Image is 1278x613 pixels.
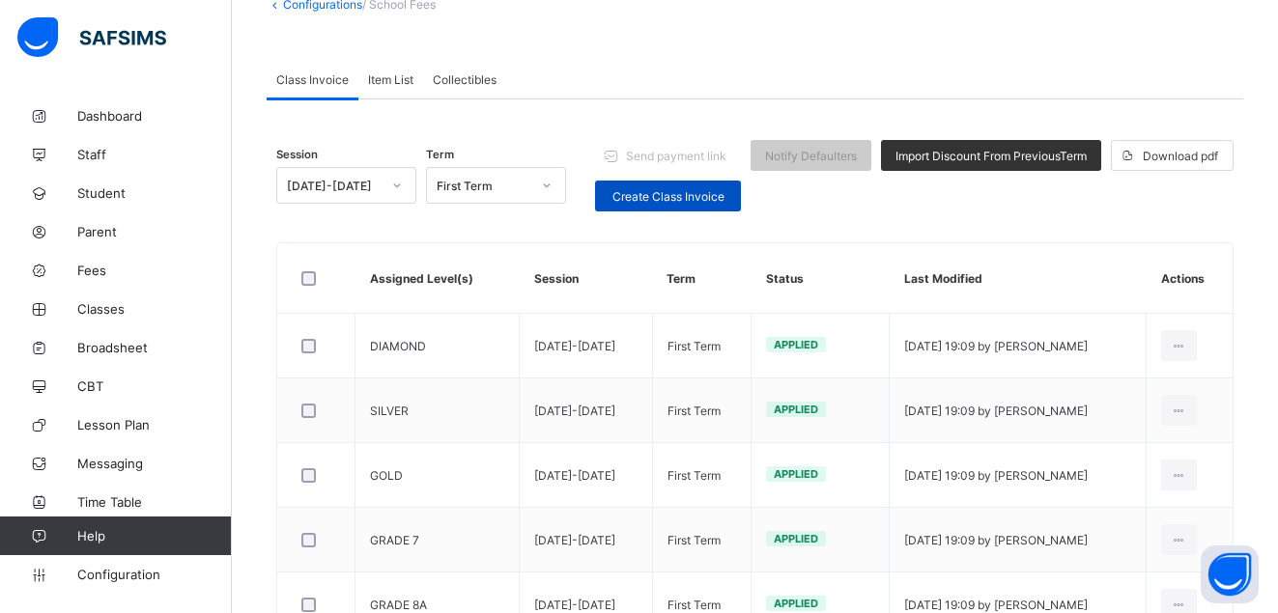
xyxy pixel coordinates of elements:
[77,185,232,201] span: Student
[652,243,752,314] th: Term
[77,301,232,317] span: Classes
[774,597,818,610] span: Applied
[774,338,818,351] span: Applied
[652,443,752,508] td: First Term
[77,108,232,124] span: Dashboard
[774,467,818,481] span: Applied
[890,378,1147,443] td: [DATE] 19:09 by [PERSON_NAME]
[520,378,652,443] td: [DATE]-[DATE]
[652,378,752,443] td: First Term
[890,314,1147,378] td: [DATE] 19:09 by [PERSON_NAME]
[17,17,166,58] img: safsims
[77,494,232,510] span: Time Table
[355,508,520,572] td: GRADE 7
[276,72,349,87] span: Class Invoice
[77,567,231,582] span: Configuration
[890,443,1147,508] td: [DATE] 19:09 by [PERSON_NAME]
[652,314,752,378] td: First Term
[610,189,726,204] span: Create Class Invoice
[287,179,381,193] div: [DATE]-[DATE]
[890,508,1147,572] td: [DATE] 19:09 by [PERSON_NAME]
[77,456,232,471] span: Messaging
[433,72,497,87] span: Collectibles
[626,149,726,163] span: Send payment link
[77,147,232,162] span: Staff
[437,179,530,193] div: First Term
[77,340,232,355] span: Broadsheet
[368,72,413,87] span: Item List
[774,532,818,545] span: Applied
[77,528,231,543] span: Help
[895,149,1087,163] span: Import Discount From Previous Term
[1143,149,1218,163] span: Download pdf
[276,148,318,161] span: Session
[520,443,652,508] td: [DATE]-[DATE]
[1147,243,1233,314] th: Actions
[77,378,232,394] span: CBT
[77,417,232,432] span: Lesson Plan
[520,314,652,378] td: [DATE]-[DATE]
[752,243,890,314] th: Status
[774,403,818,416] span: Applied
[765,149,857,163] span: Notify Defaulters
[652,508,752,572] td: First Term
[355,443,520,508] td: GOLD
[355,378,520,443] td: SILVER
[355,314,520,378] td: DIAMOND
[77,263,232,278] span: Fees
[890,243,1147,314] th: Last Modified
[77,224,232,239] span: Parent
[1201,545,1259,603] button: Open asap
[520,243,652,314] th: Session
[520,508,652,572] td: [DATE]-[DATE]
[355,243,520,314] th: Assigned Level(s)
[426,148,454,161] span: Term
